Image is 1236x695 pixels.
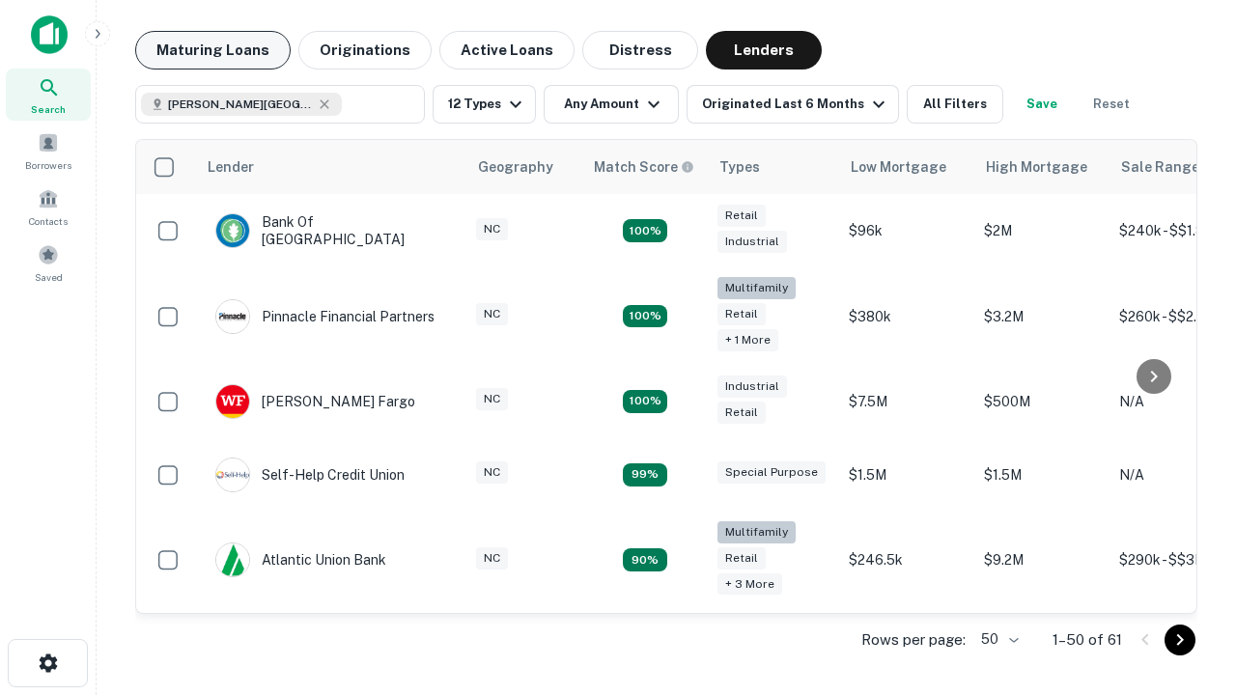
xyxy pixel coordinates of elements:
[29,213,68,229] span: Contacts
[215,213,447,248] div: Bank Of [GEOGRAPHIC_DATA]
[717,521,796,543] div: Multifamily
[215,458,405,492] div: Self-help Credit Union
[476,461,508,484] div: NC
[973,625,1022,653] div: 50
[623,463,667,486] div: Matching Properties: 11, hasApolloMatch: undefined
[719,155,760,179] div: Types
[839,194,974,267] td: $96k
[708,140,839,194] th: Types
[1011,85,1073,124] button: Save your search to get updates of matches that match your search criteria.
[31,101,66,117] span: Search
[6,125,91,177] a: Borrowers
[476,547,508,570] div: NC
[594,156,694,178] div: Capitalize uses an advanced AI algorithm to match your search with the best lender. The match sco...
[544,85,679,124] button: Any Amount
[986,155,1087,179] div: High Mortgage
[839,267,974,365] td: $380k
[1121,155,1199,179] div: Sale Range
[717,277,796,299] div: Multifamily
[216,543,249,576] img: picture
[582,31,698,69] button: Distress
[974,438,1110,512] td: $1.5M
[974,194,1110,267] td: $2M
[861,628,966,652] p: Rows per page:
[582,140,708,194] th: Capitalize uses an advanced AI algorithm to match your search with the best lender. The match sco...
[215,384,415,419] div: [PERSON_NAME] Fargo
[623,548,667,571] div: Matching Properties: 10, hasApolloMatch: undefined
[974,512,1110,609] td: $9.2M
[216,385,249,418] img: picture
[1139,541,1236,633] iframe: Chat Widget
[702,93,890,116] div: Originated Last 6 Months
[717,547,766,570] div: Retail
[839,512,974,609] td: $246.5k
[687,85,899,124] button: Originated Last 6 Months
[6,181,91,233] a: Contacts
[196,140,466,194] th: Lender
[476,218,508,240] div: NC
[1053,628,1122,652] p: 1–50 of 61
[839,438,974,512] td: $1.5M
[215,542,386,577] div: Atlantic Union Bank
[6,69,91,121] a: Search
[974,267,1110,365] td: $3.2M
[208,155,254,179] div: Lender
[466,140,582,194] th: Geography
[839,365,974,438] td: $7.5M
[974,140,1110,194] th: High Mortgage
[974,365,1110,438] td: $500M
[216,214,249,247] img: picture
[623,390,667,413] div: Matching Properties: 14, hasApolloMatch: undefined
[168,96,313,113] span: [PERSON_NAME][GEOGRAPHIC_DATA], [GEOGRAPHIC_DATA]
[476,388,508,410] div: NC
[717,303,766,325] div: Retail
[215,299,435,334] div: Pinnacle Financial Partners
[706,31,822,69] button: Lenders
[216,459,249,491] img: picture
[717,402,766,424] div: Retail
[6,236,91,289] a: Saved
[433,85,536,124] button: 12 Types
[35,269,63,285] span: Saved
[717,573,782,596] div: + 3 more
[717,329,778,351] div: + 1 more
[476,303,508,325] div: NC
[839,140,974,194] th: Low Mortgage
[478,155,553,179] div: Geography
[717,461,826,484] div: Special Purpose
[135,31,291,69] button: Maturing Loans
[216,300,249,333] img: picture
[31,15,68,54] img: capitalize-icon.png
[25,157,71,173] span: Borrowers
[907,85,1003,124] button: All Filters
[623,305,667,328] div: Matching Properties: 20, hasApolloMatch: undefined
[851,155,946,179] div: Low Mortgage
[298,31,432,69] button: Originations
[594,156,690,178] h6: Match Score
[1165,625,1195,655] button: Go to next page
[623,219,667,242] div: Matching Properties: 15, hasApolloMatch: undefined
[1081,85,1142,124] button: Reset
[717,231,787,253] div: Industrial
[439,31,575,69] button: Active Loans
[717,205,766,227] div: Retail
[717,375,787,398] div: Industrial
